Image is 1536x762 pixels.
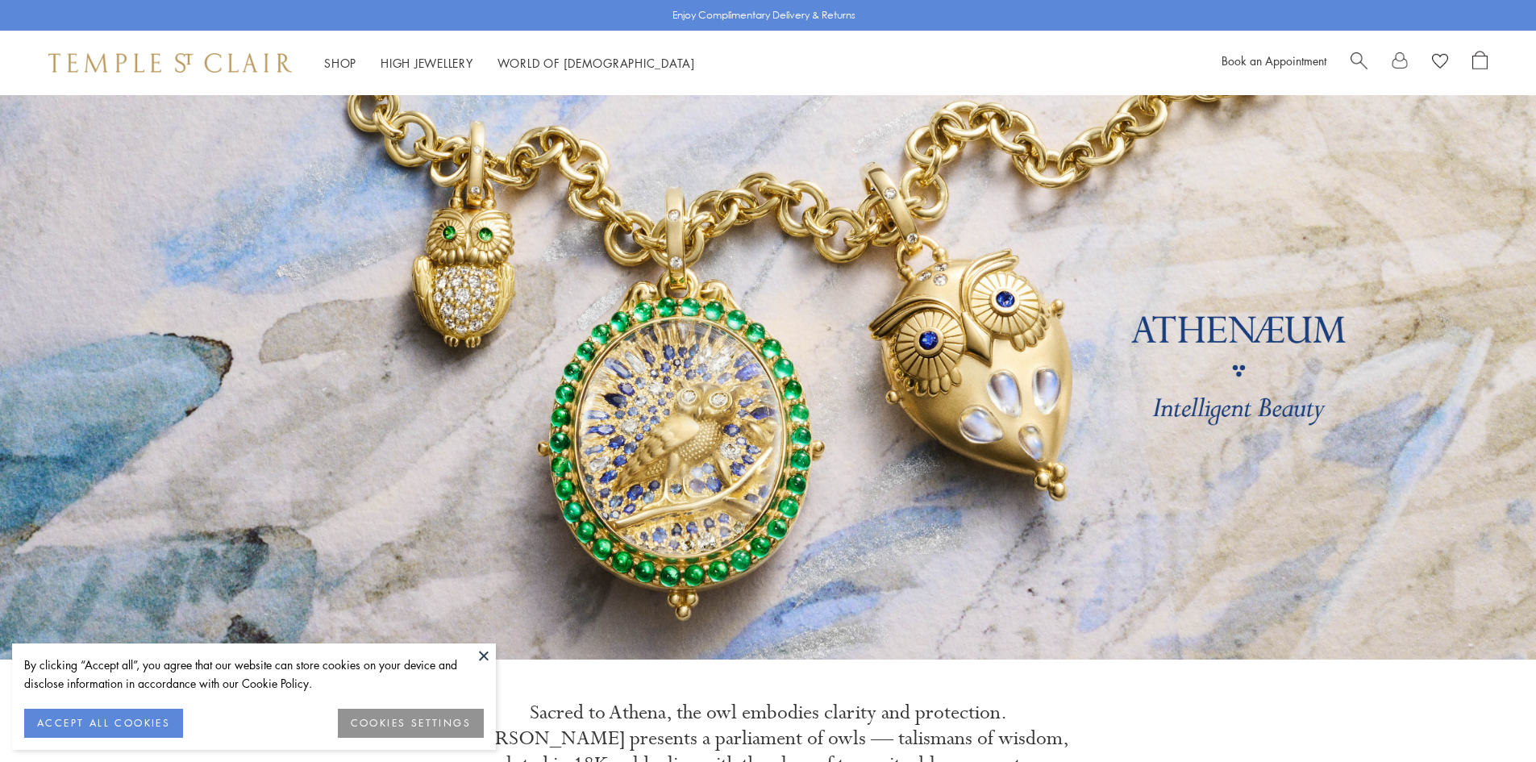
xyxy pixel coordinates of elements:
[672,7,855,23] p: Enjoy Complimentary Delivery & Returns
[338,709,484,738] button: COOKIES SETTINGS
[1222,52,1326,69] a: Book an Appointment
[324,53,695,73] nav: Main navigation
[1351,51,1367,75] a: Search
[24,709,183,738] button: ACCEPT ALL COOKIES
[497,55,695,71] a: World of [DEMOGRAPHIC_DATA]World of [DEMOGRAPHIC_DATA]
[1472,51,1488,75] a: Open Shopping Bag
[48,53,292,73] img: Temple St. Clair
[1455,686,1520,746] iframe: Gorgias live chat messenger
[324,55,356,71] a: ShopShop
[24,656,484,693] div: By clicking “Accept all”, you agree that our website can store cookies on your device and disclos...
[1432,51,1448,75] a: View Wishlist
[381,55,473,71] a: High JewelleryHigh Jewellery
